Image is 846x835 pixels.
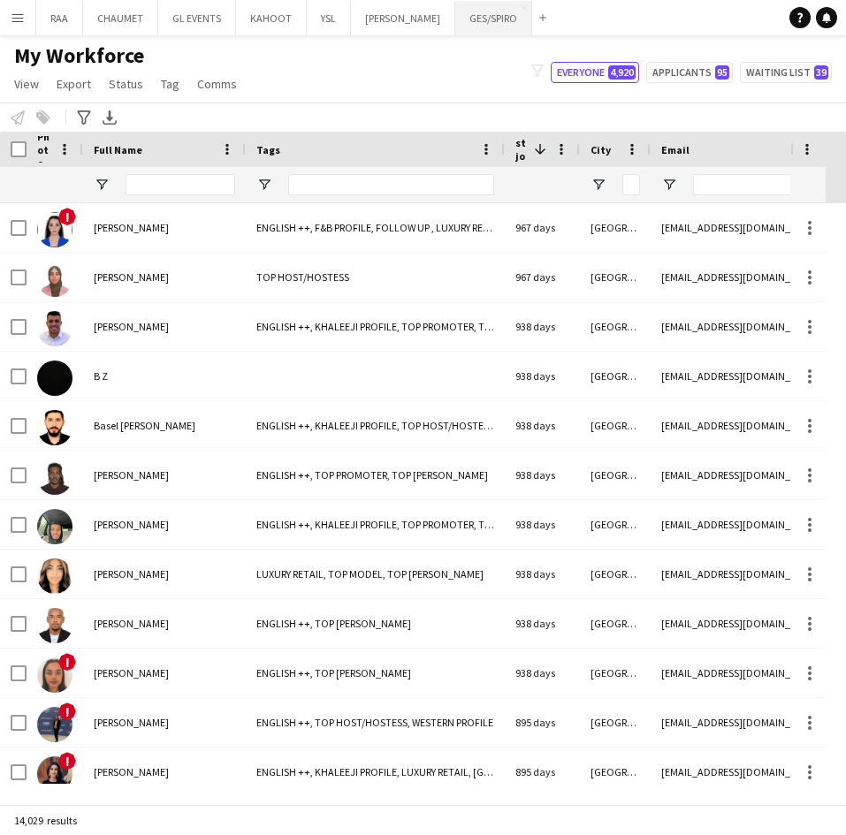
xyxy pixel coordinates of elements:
[622,174,640,195] input: City Filter Input
[505,649,580,697] div: 938 days
[505,599,580,648] div: 938 days
[651,302,816,351] div: [EMAIL_ADDRESS][DOMAIN_NAME]
[505,550,580,598] div: 938 days
[73,107,95,128] app-action-btn: Advanced filters
[36,1,83,35] button: RAA
[651,748,816,796] div: [EMAIL_ADDRESS][DOMAIN_NAME]
[94,320,169,333] span: [PERSON_NAME]
[109,76,143,92] span: Status
[651,500,816,549] div: [EMAIL_ADDRESS][DOMAIN_NAME]
[37,509,72,544] img: MOHAMED Mussa
[14,42,144,69] span: My Workforce
[7,72,46,95] a: View
[37,707,72,742] img: Danijela Basrak
[37,756,72,792] img: Deema Sajeeni
[580,748,651,796] div: [GEOGRAPHIC_DATA]
[246,203,505,252] div: ENGLISH ++, F&B PROFILE, FOLLOW UP , LUXURY RETAIL, TOP HOST/HOSTESS, TOP PROMOTER, TOP SUPERVISO...
[37,459,72,495] img: Hassan Mohammed
[661,143,690,156] span: Email
[580,649,651,697] div: [GEOGRAPHIC_DATA]
[505,352,580,400] div: 938 days
[651,698,816,747] div: [EMAIL_ADDRESS][DOMAIN_NAME]
[58,702,76,720] span: !
[580,352,651,400] div: [GEOGRAPHIC_DATA]
[505,401,580,450] div: 938 days
[246,599,505,648] div: ENGLISH ++, TOP [PERSON_NAME]
[94,468,169,482] span: [PERSON_NAME]
[814,65,828,80] span: 39
[94,518,169,531] span: [PERSON_NAME]
[37,361,72,396] img: B Z
[580,550,651,598] div: [GEOGRAPHIC_DATA]
[37,262,72,297] img: Tasneem Albahouti
[693,174,805,195] input: Email Filter Input
[515,123,527,176] span: Last job
[161,76,179,92] span: Tag
[246,451,505,499] div: ENGLISH ++, TOP PROMOTER, TOP [PERSON_NAME]
[246,401,505,450] div: ENGLISH ++, KHALEEJI PROFILE, TOP HOST/HOSTESS, TOP PROMOTER, TOP [PERSON_NAME]
[505,451,580,499] div: 938 days
[37,657,72,693] img: Salma Omer
[246,698,505,747] div: ENGLISH ++, TOP HOST/HOSTESS, WESTERN PROFILE
[651,599,816,648] div: [EMAIL_ADDRESS][DOMAIN_NAME]
[580,451,651,499] div: [GEOGRAPHIC_DATA]
[102,72,150,95] a: Status
[246,253,505,301] div: TOP HOST/HOSTESS
[246,748,505,796] div: ENGLISH ++, KHALEEJI PROFILE, LUXURY RETAIL, [GEOGRAPHIC_DATA], TOP HOST/HOSTESS
[351,1,455,35] button: [PERSON_NAME]
[580,203,651,252] div: [GEOGRAPHIC_DATA]
[37,558,72,594] img: Rawan Adam
[608,65,636,80] span: 4,920
[37,311,72,346] img: Abdulrahman Ashraf
[505,302,580,351] div: 938 days
[154,72,187,95] a: Tag
[94,765,169,778] span: [PERSON_NAME]
[580,401,651,450] div: [GEOGRAPHIC_DATA]
[651,352,816,400] div: [EMAIL_ADDRESS][DOMAIN_NAME]
[580,500,651,549] div: [GEOGRAPHIC_DATA]
[651,649,816,697] div: [EMAIL_ADDRESS][DOMAIN_NAME]
[740,62,832,83] button: Waiting list39
[455,1,532,35] button: GES/SPIRO
[94,617,169,630] span: [PERSON_NAME]
[14,76,39,92] span: View
[246,302,505,351] div: ENGLISH ++, KHALEEJI PROFILE, TOP PROMOTER, TOP [PERSON_NAME]
[94,716,169,729] span: [PERSON_NAME]
[94,419,195,432] span: Basel [PERSON_NAME]
[94,666,169,679] span: [PERSON_NAME]
[256,177,272,193] button: Open Filter Menu
[236,1,307,35] button: KAHOOT
[50,72,98,95] a: Export
[591,143,611,156] span: City
[580,302,651,351] div: [GEOGRAPHIC_DATA]
[661,177,677,193] button: Open Filter Menu
[94,567,169,581] span: [PERSON_NAME]
[591,177,606,193] button: Open Filter Menu
[246,550,505,598] div: LUXURY RETAIL, TOP MODEL, TOP [PERSON_NAME]
[715,65,729,80] span: 95
[190,72,244,95] a: Comms
[94,143,142,156] span: Full Name
[94,177,110,193] button: Open Filter Menu
[94,221,169,234] span: [PERSON_NAME]
[83,1,158,35] button: CHAUMET
[58,208,76,225] span: !
[651,401,816,450] div: [EMAIL_ADDRESS][DOMAIN_NAME]
[580,253,651,301] div: [GEOGRAPHIC_DATA]
[246,649,505,697] div: ENGLISH ++, TOP [PERSON_NAME]
[651,451,816,499] div: [EMAIL_ADDRESS][DOMAIN_NAME]
[651,203,816,252] div: [EMAIL_ADDRESS][DOMAIN_NAME]
[307,1,351,35] button: YSL
[37,410,72,445] img: Basel ElFar
[580,698,651,747] div: [GEOGRAPHIC_DATA]
[37,130,51,170] span: Photo
[94,369,108,383] span: B Z
[37,608,72,643] img: Saleem Abdelrahim
[126,174,235,195] input: Full Name Filter Input
[57,76,91,92] span: Export
[288,174,494,195] input: Tags Filter Input
[505,698,580,747] div: 895 days
[99,107,120,128] app-action-btn: Export XLSX
[197,76,237,92] span: Comms
[651,253,816,301] div: [EMAIL_ADDRESS][DOMAIN_NAME]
